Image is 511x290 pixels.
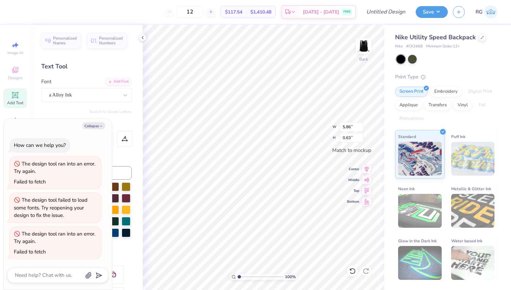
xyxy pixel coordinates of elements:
[398,133,416,140] span: Standard
[395,87,428,97] div: Screen Print
[406,44,423,49] span: # CK2668
[285,274,296,280] span: 100 %
[41,78,51,86] label: Font
[8,75,23,81] span: Designs
[7,100,23,106] span: Add Text
[14,230,95,245] div: The design tool ran into an error. Try again.
[225,8,242,16] span: $117.54
[347,178,359,182] span: Middle
[14,197,88,219] div: The design tool failed to load some fonts. Try reopening your design to fix the issue.
[250,8,271,16] span: $1,410.48
[464,87,497,97] div: Digital Print
[395,100,422,110] div: Applique
[347,167,359,172] span: Center
[398,185,415,192] span: Neon Ink
[361,5,411,19] input: Untitled Design
[395,33,476,41] span: Nike Utility Speed Backpack
[177,6,203,18] input: – –
[430,87,462,97] div: Embroidery
[41,62,132,71] div: Text Tool
[14,248,46,255] div: Failed to fetch
[53,36,77,45] span: Personalized Names
[451,237,482,244] span: Water based Ink
[347,199,359,204] span: Bottom
[14,178,46,185] div: Failed to fetch
[105,78,132,86] div: Add Font
[343,9,350,14] span: FREE
[451,194,495,228] img: Metallic & Glitter Ink
[451,185,491,192] span: Metallic & Glitter Ink
[82,122,105,129] button: Collapse
[14,160,95,175] div: The design tool ran into an error. Try again.
[451,133,465,140] span: Puff Ink
[359,56,368,62] div: Back
[474,100,490,110] div: Foil
[451,142,495,176] img: Puff Ink
[484,5,497,19] img: Roehr Gardner
[395,73,497,81] div: Print Type
[90,109,132,114] button: Switch to Greek Letters
[7,50,23,55] span: Image AI
[398,237,437,244] span: Glow in the Dark Ink
[303,8,339,16] span: [DATE] - [DATE]
[398,142,442,176] img: Standard
[357,39,370,53] img: Back
[398,194,442,228] img: Neon Ink
[426,44,460,49] span: Minimum Order: 12 +
[476,8,483,16] span: RG
[416,6,448,18] button: Save
[99,36,123,45] span: Personalized Numbers
[451,246,495,280] img: Water based Ink
[14,142,66,149] div: How can we help you?
[453,100,472,110] div: Vinyl
[424,100,451,110] div: Transfers
[395,114,428,124] div: Rhinestones
[398,246,442,280] img: Glow in the Dark Ink
[347,188,359,193] span: Top
[476,5,497,19] a: RG
[395,44,403,49] span: Nike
